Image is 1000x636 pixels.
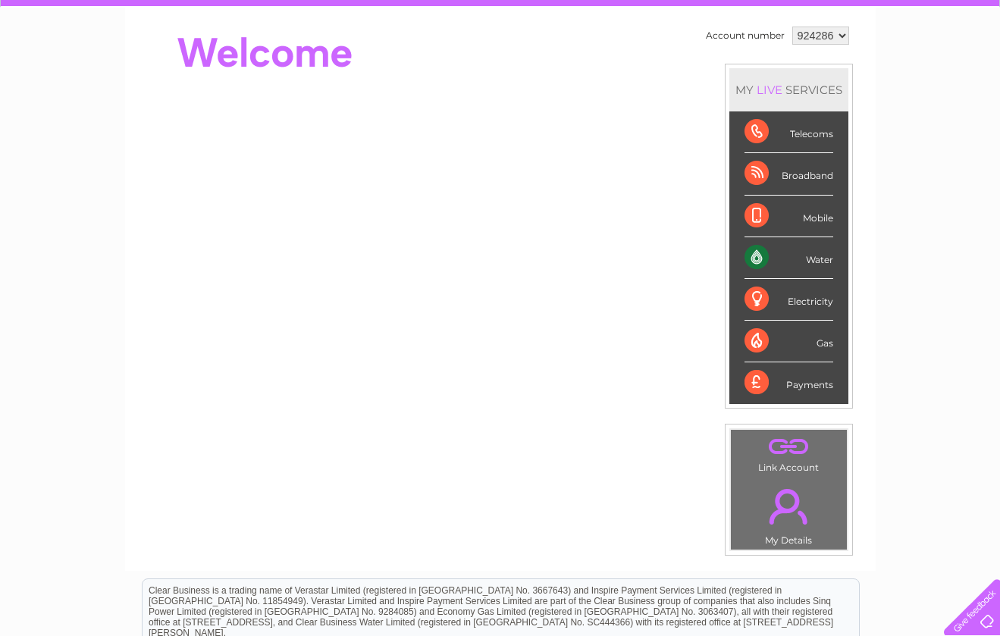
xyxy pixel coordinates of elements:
a: . [735,434,843,460]
a: Telecoms [813,64,859,76]
a: Energy [771,64,804,76]
div: Clear Business is a trading name of Verastar Limited (registered in [GEOGRAPHIC_DATA] No. 3667643... [143,8,859,74]
a: Contact [899,64,936,76]
td: Link Account [730,429,848,477]
div: Gas [745,321,833,362]
div: Telecoms [745,111,833,153]
td: My Details [730,476,848,550]
div: Electricity [745,279,833,321]
div: Water [745,237,833,279]
div: Mobile [745,196,833,237]
img: logo.png [35,39,112,86]
div: Broadband [745,153,833,195]
div: LIVE [754,83,785,97]
div: MY SERVICES [729,68,848,111]
a: . [735,480,843,533]
div: Payments [745,362,833,403]
a: Blog [868,64,890,76]
a: Log out [950,64,986,76]
a: 0333 014 3131 [714,8,819,27]
td: Account number [702,23,788,49]
a: Water [733,64,762,76]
